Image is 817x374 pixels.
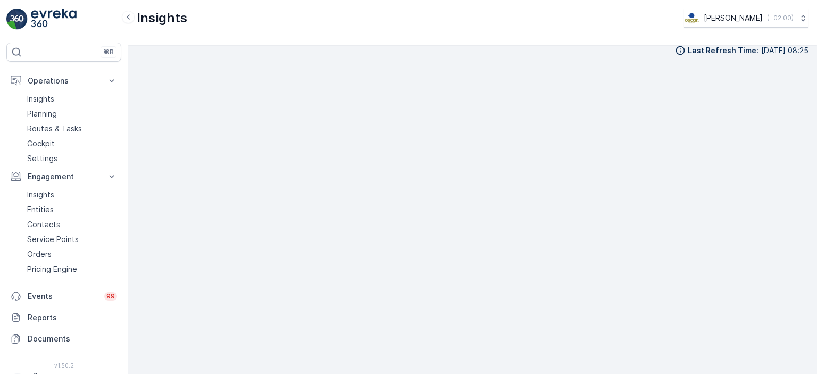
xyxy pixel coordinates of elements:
img: logo [6,9,28,30]
a: Documents [6,328,121,350]
span: v 1.50.2 [6,362,121,369]
p: Planning [27,109,57,119]
p: Insights [27,189,54,200]
p: [PERSON_NAME] [704,13,763,23]
p: [DATE] 08:25 [761,45,808,56]
p: Pricing Engine [27,264,77,275]
p: Documents [28,334,117,344]
a: Contacts [23,217,121,232]
button: Operations [6,70,121,92]
p: ⌘B [103,48,114,56]
a: Cockpit [23,136,121,151]
a: Service Points [23,232,121,247]
p: 99 [106,292,115,301]
p: Entities [27,204,54,215]
a: Settings [23,151,121,166]
p: Cockpit [27,138,55,149]
a: Orders [23,247,121,262]
p: Insights [27,94,54,104]
button: Engagement [6,166,121,187]
p: ( +02:00 ) [767,14,794,22]
img: basis-logo_rgb2x.png [684,12,699,24]
a: Insights [23,92,121,106]
p: Engagement [28,171,100,182]
p: Contacts [27,219,60,230]
p: Orders [27,249,52,260]
a: Events99 [6,286,121,307]
p: Reports [28,312,117,323]
a: Planning [23,106,121,121]
button: [PERSON_NAME](+02:00) [684,9,808,28]
a: Routes & Tasks [23,121,121,136]
img: logo_light-DOdMpM7g.png [31,9,77,30]
a: Insights [23,187,121,202]
p: Settings [27,153,57,164]
p: Routes & Tasks [27,123,82,134]
p: Last Refresh Time : [688,45,758,56]
p: Operations [28,76,100,86]
a: Reports [6,307,121,328]
p: Events [28,291,98,302]
p: Service Points [27,234,79,245]
p: Insights [137,10,187,27]
a: Pricing Engine [23,262,121,277]
a: Entities [23,202,121,217]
